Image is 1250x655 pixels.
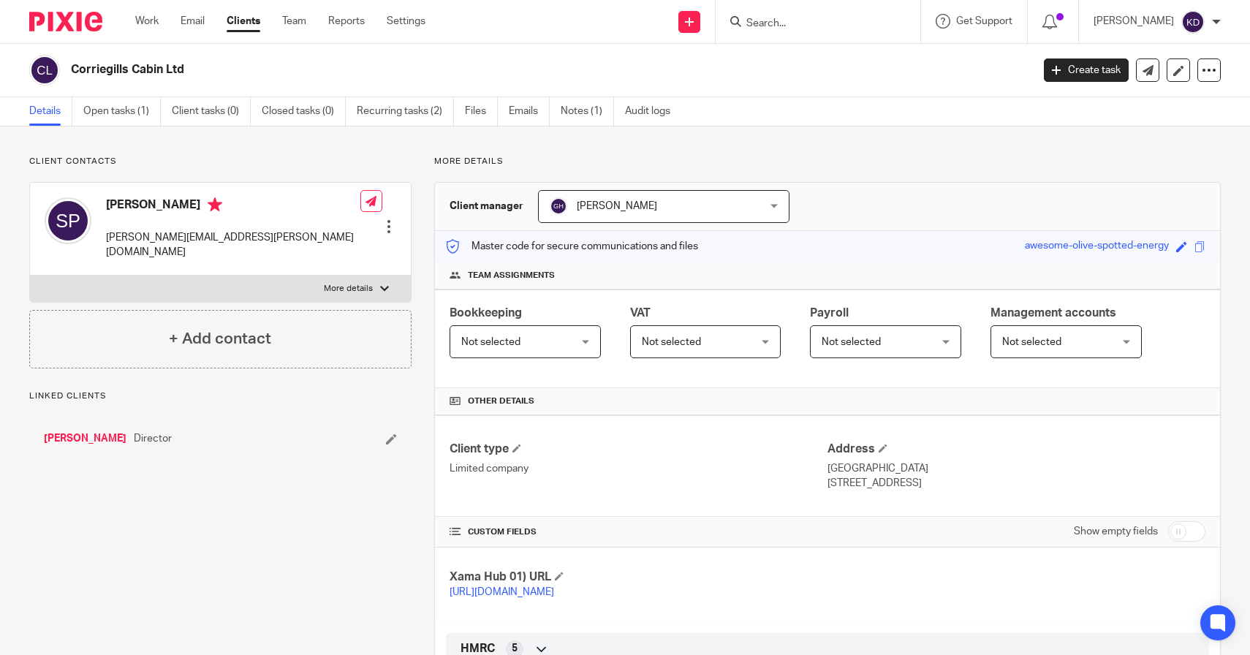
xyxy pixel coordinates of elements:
h4: + Add contact [169,327,271,350]
a: [URL][DOMAIN_NAME] [450,587,554,597]
a: Details [29,97,72,126]
a: Emails [509,97,550,126]
span: Not selected [642,337,701,347]
span: Team assignments [468,270,555,281]
a: Settings [387,14,425,29]
h4: Xama Hub 01) URL [450,569,827,585]
a: Team [282,14,306,29]
h3: Client manager [450,199,523,213]
a: Closed tasks (0) [262,97,346,126]
img: svg%3E [29,55,60,86]
a: Recurring tasks (2) [357,97,454,126]
i: Primary [208,197,222,212]
p: [PERSON_NAME][EMAIL_ADDRESS][PERSON_NAME][DOMAIN_NAME] [106,230,360,260]
a: Notes (1) [561,97,614,126]
a: Client tasks (0) [172,97,251,126]
span: Not selected [1002,337,1061,347]
span: Payroll [810,307,849,319]
a: Reports [328,14,365,29]
div: awesome-olive-spotted-energy [1025,238,1169,255]
a: Audit logs [625,97,681,126]
p: Master code for secure communications and files [446,239,698,254]
p: Limited company [450,461,827,476]
img: svg%3E [45,197,91,244]
img: Pixie [29,12,102,31]
h4: Address [827,442,1205,457]
h4: [PERSON_NAME] [106,197,360,216]
p: Linked clients [29,390,412,402]
h4: Client type [450,442,827,457]
span: Director [134,431,172,446]
span: Not selected [461,337,520,347]
p: [STREET_ADDRESS] [827,476,1205,491]
a: Open tasks (1) [83,97,161,126]
span: Bookkeeping [450,307,522,319]
span: Not selected [822,337,881,347]
a: [PERSON_NAME] [44,431,126,446]
p: Client contacts [29,156,412,167]
p: More details [434,156,1221,167]
span: VAT [630,307,651,319]
a: Create task [1044,58,1129,82]
a: Clients [227,14,260,29]
span: Get Support [956,16,1012,26]
a: Work [135,14,159,29]
p: [PERSON_NAME] [1094,14,1174,29]
h2: Corriegills Cabin Ltd [71,62,832,77]
input: Search [745,18,876,31]
span: [PERSON_NAME] [577,201,657,211]
p: [GEOGRAPHIC_DATA] [827,461,1205,476]
h4: CUSTOM FIELDS [450,526,827,538]
span: Management accounts [990,307,1116,319]
span: Other details [468,395,534,407]
p: More details [324,283,373,295]
img: svg%3E [550,197,567,215]
a: Email [181,14,205,29]
label: Show empty fields [1074,524,1158,539]
a: Files [465,97,498,126]
img: svg%3E [1181,10,1205,34]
